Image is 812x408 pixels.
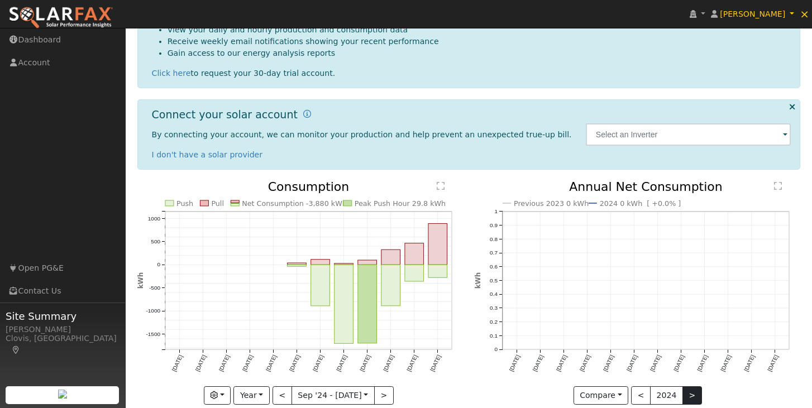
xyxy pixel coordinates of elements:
text: 0.6 [490,263,498,270]
text: kWh [474,272,482,289]
text: [DATE] [335,354,348,372]
text: 0.7 [490,249,498,256]
button: > [374,386,394,405]
text: kWh [137,272,145,289]
text: 500 [151,238,160,244]
span: × [800,7,809,21]
text: 0.5 [490,277,498,284]
img: SolarFax [8,6,113,30]
text: [DATE] [767,354,780,372]
rect: onclick="" [405,243,424,265]
text: [DATE] [241,354,254,372]
text: Peak Push Hour 29.8 kWh [355,199,446,208]
text: Pull [211,199,224,208]
text: [DATE] [743,354,756,372]
text: -500 [149,285,160,291]
img: retrieve [58,390,67,399]
button: > [682,386,702,405]
text:  [437,181,445,190]
text: [DATE] [673,354,686,372]
text:  [774,181,782,190]
text: [DATE] [579,354,591,372]
rect: onclick="" [287,265,306,266]
rect: onclick="" [335,265,354,343]
text: 0.2 [490,319,498,325]
rect: onclick="" [358,260,377,265]
text: Push [176,199,193,208]
text: [DATE] [649,354,662,372]
a: I don't have a solar provider [152,150,263,159]
rect: onclick="" [428,265,447,277]
a: Map [11,345,21,354]
text: [DATE] [194,354,207,372]
text: [DATE] [602,354,615,372]
text: [DATE] [382,354,395,372]
rect: onclick="" [287,263,306,265]
div: Clovis, [GEOGRAPHIC_DATA] [6,333,120,356]
text: 0 [494,346,498,352]
text: [DATE] [720,354,733,372]
text: 0.8 [490,236,498,242]
text: -1500 [146,331,160,337]
rect: onclick="" [335,263,354,265]
div: to request your 30-day trial account. [152,68,791,79]
text: [DATE] [429,354,442,372]
text: [DATE] [170,354,183,372]
text: 0.9 [490,222,498,228]
text: [DATE] [218,354,231,372]
text: [DATE] [359,354,371,372]
span: [PERSON_NAME] [720,9,785,18]
rect: onclick="" [311,265,329,306]
text: [DATE] [508,354,521,372]
li: View your daily and hourly production and consumption data [168,24,791,36]
text: Annual Net Consumption [569,180,723,194]
rect: onclick="" [311,260,329,265]
text: [DATE] [312,354,324,372]
button: < [273,386,292,405]
rect: onclick="" [428,223,447,265]
rect: onclick="" [381,265,400,306]
button: 2024 [650,386,683,405]
text: [DATE] [625,354,638,372]
span: Site Summary [6,309,120,324]
li: Gain access to our energy analysis reports [168,47,791,59]
h1: Connect your solar account [152,108,298,121]
text: 1 [494,208,498,214]
span: By connecting your account, we can monitor your production and help prevent an unexpected true-up... [152,130,572,139]
text: 0 [157,261,160,267]
div: [PERSON_NAME] [6,324,120,335]
text: 0.3 [490,305,498,311]
a: Click here [152,69,191,78]
button: Compare [574,386,629,405]
text: [DATE] [265,354,278,372]
text: [DATE] [555,354,568,372]
text: 0.1 [490,332,498,338]
text: Consumption [268,180,349,194]
text: [DATE] [288,354,301,372]
rect: onclick="" [405,265,424,281]
text: 0.4 [490,291,498,297]
text: 2024 0 kWh [ +0.0% ] [600,199,681,208]
text: -1000 [146,308,160,314]
text: [DATE] [532,354,544,372]
rect: onclick="" [358,265,377,343]
rect: onclick="" [381,249,400,265]
text: [DATE] [696,354,709,372]
text: Net Consumption -3,880 kWh [242,199,347,208]
li: Receive weekly email notifications showing your recent performance [168,36,791,47]
text: Previous 2023 0 kWh [514,199,589,208]
input: Select an Inverter [586,123,791,146]
button: Sep '24 - [DATE] [292,386,375,405]
text: [DATE] [405,354,418,372]
button: < [631,386,651,405]
button: Year [233,386,269,405]
text: 1000 [147,215,160,221]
